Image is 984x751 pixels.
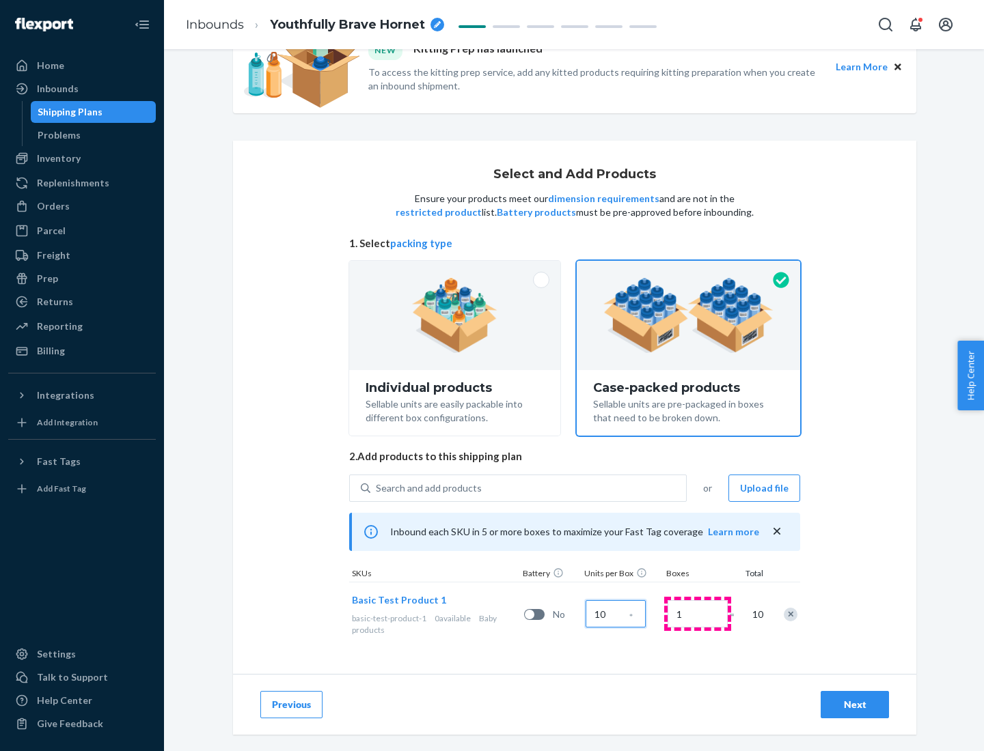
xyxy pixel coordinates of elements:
button: Close [890,59,905,74]
ol: breadcrumbs [175,5,455,45]
button: Battery products [497,206,576,219]
div: Add Integration [37,416,98,428]
button: Integrations [8,384,156,406]
a: Billing [8,340,156,362]
p: Ensure your products meet our and are not in the list. must be pre-approved before inbounding. [394,192,755,219]
a: Inbounds [8,78,156,100]
a: Orders [8,195,156,217]
a: Help Center [8,690,156,711]
input: Number of boxes [668,600,728,627]
div: Prep [37,272,58,285]
a: Parcel [8,220,156,242]
div: Returns [37,295,73,309]
button: Next [821,691,889,718]
span: or [703,481,712,495]
div: Case-packed products [593,381,784,395]
div: Total [732,567,766,582]
a: Talk to Support [8,666,156,688]
div: Battery [520,567,582,582]
button: Fast Tags [8,451,156,472]
a: Prep [8,268,156,289]
h1: Select and Add Products [493,168,656,182]
div: Integrations [37,388,94,402]
button: Give Feedback [8,713,156,735]
span: 0 available [435,613,471,623]
button: Open account menu [932,11,959,38]
div: Help Center [37,694,92,707]
img: Flexport logo [15,18,73,31]
button: Upload file [728,474,800,502]
img: case-pack.59cecea509d18c883b923b81aeac6d0b.png [603,278,774,353]
div: Billing [37,344,65,358]
span: Basic Test Product 1 [352,594,446,606]
div: Baby products [352,612,519,636]
div: Individual products [366,381,544,395]
button: Previous [260,691,323,718]
a: Home [8,55,156,76]
a: Inventory [8,147,156,169]
span: basic-test-product-1 [352,613,426,623]
div: Shipping Plans [38,105,102,119]
button: Open notifications [902,11,929,38]
span: 1. Select [349,236,800,251]
span: 10 [750,608,763,621]
a: Add Fast Tag [8,478,156,500]
div: Parcel [37,224,66,238]
div: Inbounds [37,82,79,96]
div: Units per Box [582,567,664,582]
div: Add Fast Tag [37,483,86,494]
a: Replenishments [8,172,156,194]
div: Inbound each SKU in 5 or more boxes to maximize your Fast Tag coverage [349,513,800,551]
span: = [729,608,743,621]
a: Problems [31,124,156,146]
div: Sellable units are pre-packaged in boxes that need to be broken down. [593,395,784,425]
div: Talk to Support [37,670,108,684]
div: Orders [37,199,70,213]
div: Replenishments [37,176,109,190]
div: SKUs [349,567,520,582]
button: Close Navigation [128,11,156,38]
div: Search and add products [376,481,482,495]
button: Help Center [957,341,984,410]
div: Freight [37,249,70,262]
div: Sellable units are easily packable into different box configurations. [366,395,544,425]
div: Problems [38,128,81,142]
div: Remove Item [784,608,797,621]
a: Shipping Plans [31,101,156,123]
div: Inventory [37,152,81,165]
a: Freight [8,244,156,266]
span: 2. Add products to this shipping plan [349,449,800,464]
div: Fast Tags [37,455,81,468]
a: Add Integration [8,412,156,434]
div: Home [37,59,64,72]
button: dimension requirements [548,192,659,206]
a: Inbounds [186,17,244,32]
button: Basic Test Product 1 [352,593,446,607]
div: NEW [368,41,402,59]
div: Boxes [664,567,732,582]
p: Kitting Prep has launched [413,41,543,59]
input: Case Quantity [586,600,646,627]
div: Give Feedback [37,717,103,731]
a: Reporting [8,315,156,337]
button: Open Search Box [872,11,899,38]
div: Reporting [37,320,83,333]
button: Learn more [708,525,759,539]
a: Settings [8,643,156,665]
button: restricted product [396,206,482,219]
img: individual-pack.facf35554cb0f1810c75b2bd6df2d64e.png [412,278,497,353]
p: To access the kitting prep service, add any kitted products requiring kitting preparation when yo... [368,66,823,93]
div: Next [832,698,877,711]
button: Learn More [836,59,888,74]
a: Returns [8,291,156,313]
span: No [553,608,580,621]
span: Youthfully Brave Hornet [270,16,425,34]
button: close [770,524,784,539]
div: Settings [37,647,76,661]
button: packing type [390,236,452,251]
